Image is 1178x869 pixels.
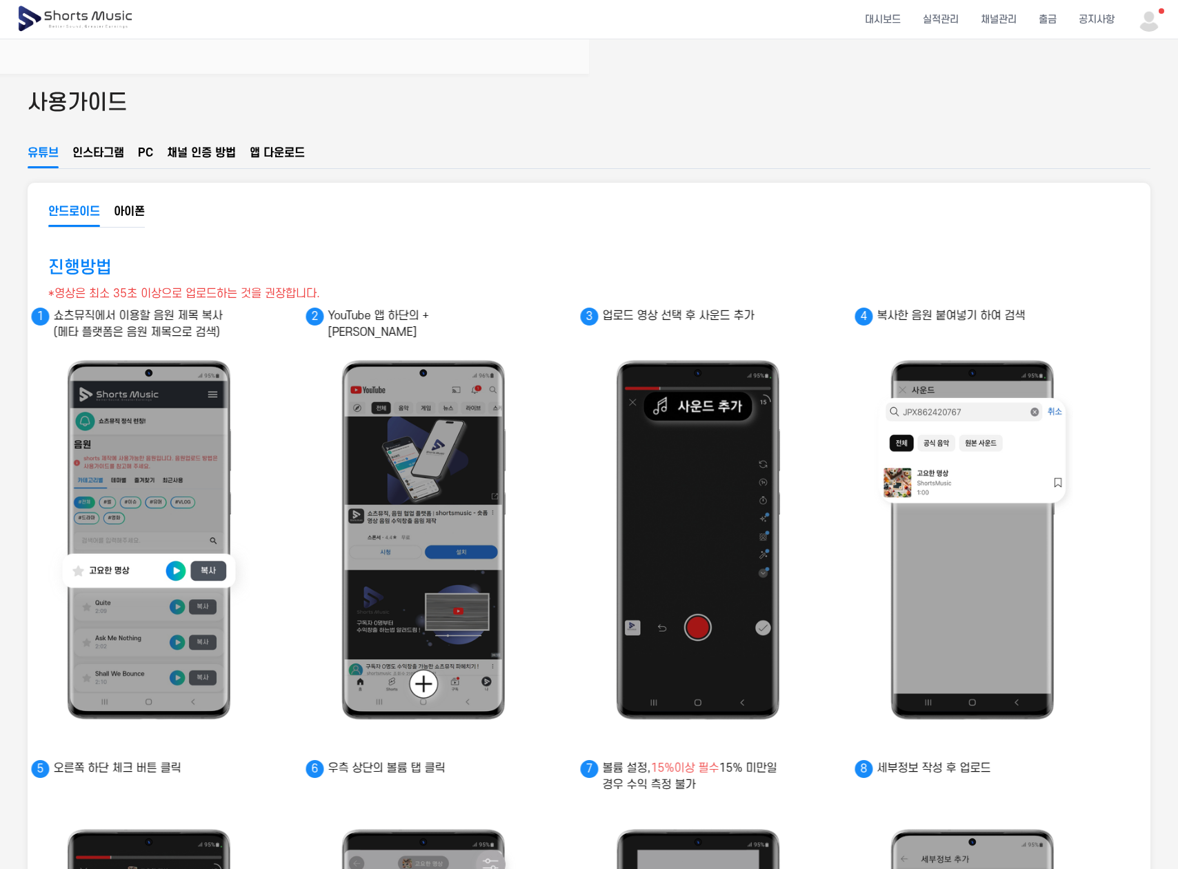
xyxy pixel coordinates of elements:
[48,760,255,777] p: 오른쪽 하단 체크 버튼 클릭
[970,1,1028,38] a: 채널관리
[912,1,970,38] a: 실적관리
[48,286,320,302] div: *영상은 최소 35초 이상으로 업로드하는 것을 권장합니다.
[48,308,255,341] p: 쇼츠뮤직에서 이용할 음원 제목 복사 (메타 플랫폼은 음원 제목으로 검색)
[323,760,530,777] p: 우측 상단의 볼륨 탭 클릭
[250,145,305,168] button: 앱 다운로드
[48,255,112,280] h3: 진행방법
[167,145,236,168] button: 채널 인증 방법
[28,145,59,168] button: 유튜브
[597,760,804,793] p: 볼륨 설정, 15% 미만일 경우 수익 측정 불가
[28,48,44,65] img: 알림 아이콘
[72,145,124,168] button: 인스타그램
[1068,1,1126,38] a: 공지사항
[1137,7,1161,32] img: 사용자 이미지
[48,203,100,227] button: 안드로이드
[50,48,157,66] a: 메타 플랫폼 정산 안내
[872,308,1079,324] p: 복사한 음원 붙여넣기 하여 검색
[597,351,799,730] img: 모바일가이드
[323,308,530,341] p: YouTube 앱 하단의 +[PERSON_NAME]
[668,762,736,775] bold: 15%이상 필수
[597,308,804,324] p: 업로드 영상 선택 후 사운드 추가
[872,351,1073,730] img: 모바일가이드
[1028,1,1068,38] a: 출금
[872,760,1079,777] p: 세부정보 작성 후 업로드
[854,1,912,38] a: 대시보드
[28,88,128,119] h2: 사용가이드
[48,351,250,730] img: 모바일가이드
[114,203,145,227] button: 아이폰
[138,145,153,168] button: PC
[323,351,524,730] img: 모바일가이드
